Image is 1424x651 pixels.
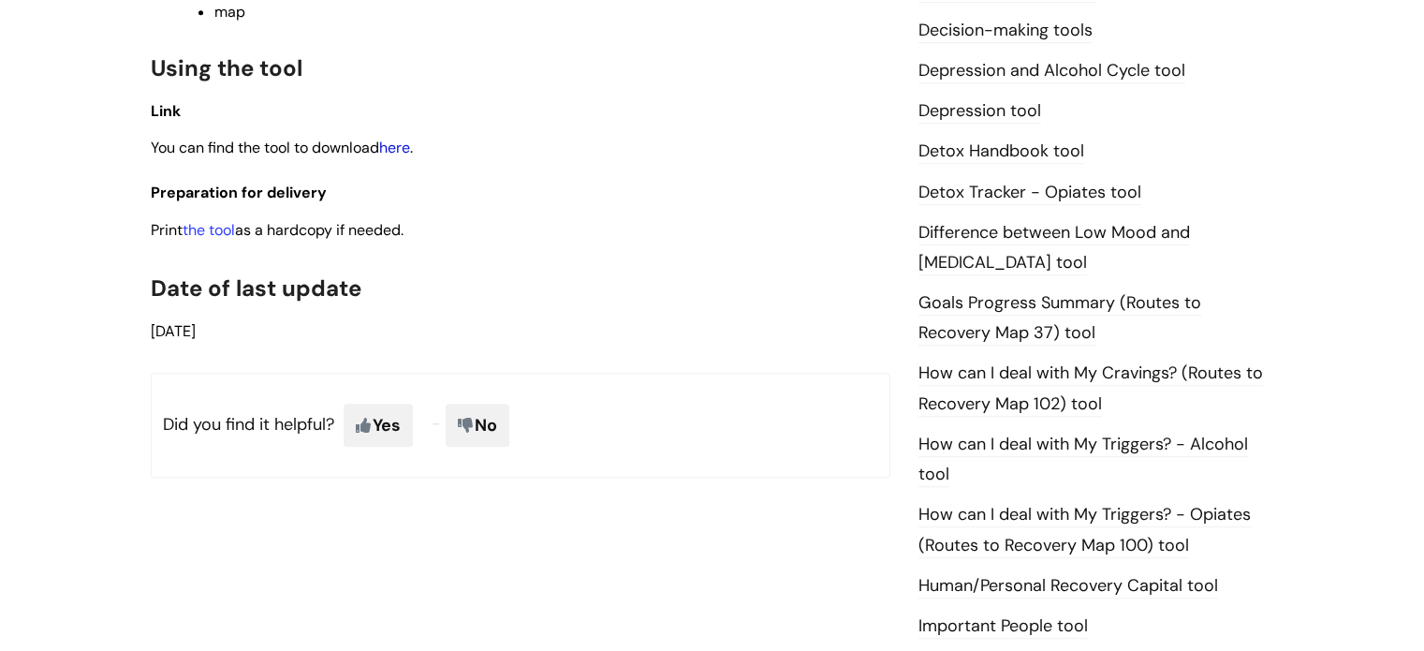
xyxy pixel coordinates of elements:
[151,373,890,478] p: Did you find it helpful?
[918,574,1218,599] a: Human/Personal Recovery Capital tool
[183,220,235,240] a: the tool
[918,19,1093,43] a: Decision-making tools
[151,274,361,303] span: Date of last update
[918,433,1248,487] a: How can I deal with My Triggers? - Alcohol tool
[151,101,181,121] span: Link
[918,291,1201,346] a: Goals Progress Summary (Routes to Recovery Map 37) tool
[151,53,302,82] span: Using the tool
[446,404,509,447] span: No
[151,183,327,202] span: Preparation for delivery
[918,140,1084,164] a: Detox Handbook tool
[918,59,1185,83] a: Depression and Alcohol Cycle tool
[151,138,413,157] span: You can find the tool to download .
[918,503,1251,557] a: How can I deal with My Triggers? - Opiates (Routes to Recovery Map 100) tool
[918,362,1263,416] a: How can I deal with My Cravings? (Routes to Recovery Map 102) tool
[151,220,404,240] span: Print as a hardcopy if needed.
[918,614,1088,639] a: Important People tool
[214,2,245,22] span: map
[344,404,413,447] span: Yes
[918,221,1190,275] a: Difference between Low Mood and [MEDICAL_DATA] tool
[918,181,1141,205] a: Detox Tracker - Opiates tool
[918,99,1041,124] a: Depression tool
[379,138,410,157] a: here
[151,321,196,341] span: [DATE]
